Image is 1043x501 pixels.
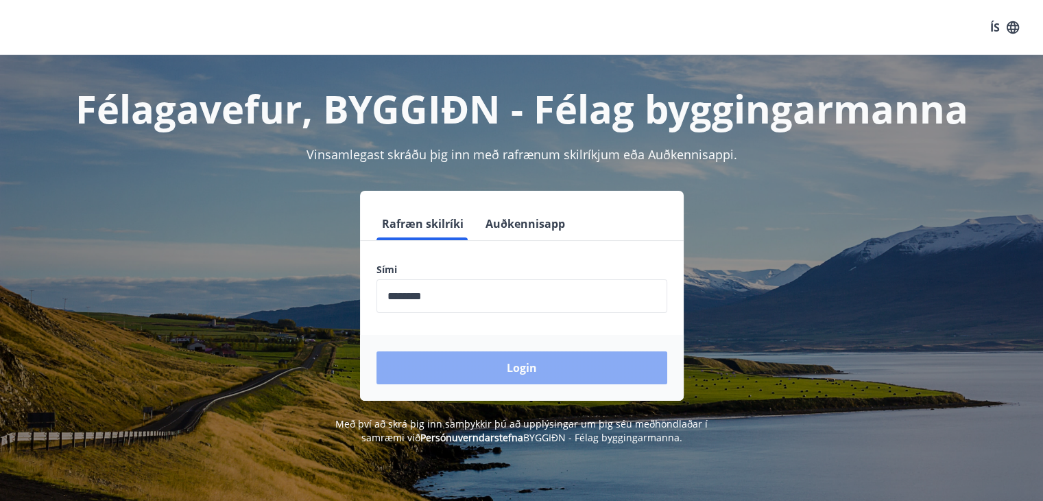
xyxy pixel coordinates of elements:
[307,146,737,163] span: Vinsamlegast skráðu þig inn með rafrænum skilríkjum eða Auðkennisappi.
[376,263,667,277] label: Sími
[480,207,571,240] button: Auðkennisapp
[420,431,523,444] a: Persónuverndarstefna
[376,351,667,384] button: Login
[335,417,708,444] span: Með því að skrá þig inn samþykkir þú að upplýsingar um þig séu meðhöndlaðar í samræmi við BYGGIÐN...
[45,82,999,135] h1: Félagavefur, BYGGIÐN - Félag byggingarmanna
[376,207,469,240] button: Rafræn skilríki
[983,15,1027,40] button: ÍS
